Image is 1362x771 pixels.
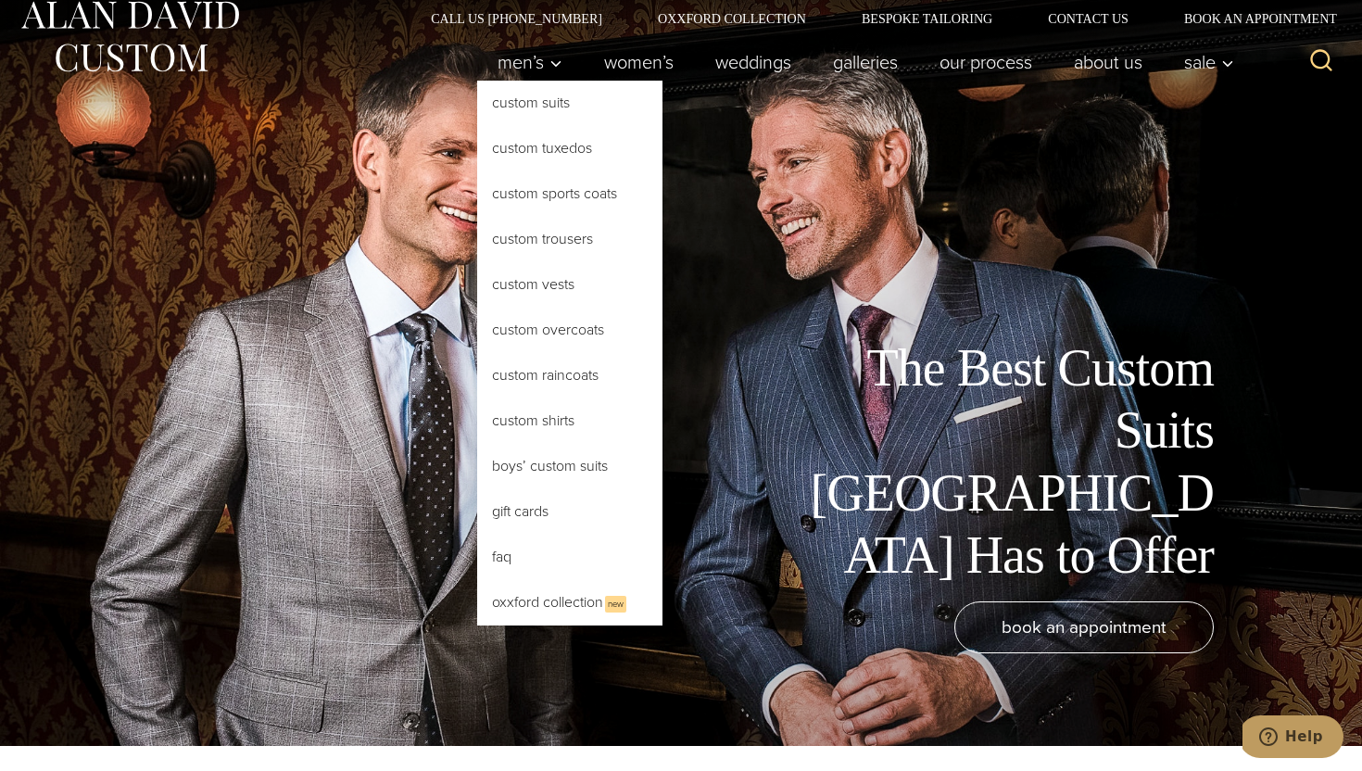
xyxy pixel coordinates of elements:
a: Custom Shirts [477,398,662,443]
a: Contact Us [1020,12,1156,25]
a: Custom Trousers [477,217,662,261]
a: Custom Overcoats [477,308,662,352]
nav: Primary Navigation [477,44,1244,81]
button: Men’s sub menu toggle [477,44,584,81]
a: About Us [1053,44,1164,81]
button: View Search Form [1299,40,1343,84]
nav: Secondary Navigation [403,12,1343,25]
span: New [605,596,626,613]
a: Custom Suits [477,81,662,125]
a: Custom Vests [477,262,662,307]
button: Sale sub menu toggle [1164,44,1244,81]
a: Call Us [PHONE_NUMBER] [403,12,630,25]
a: FAQ [477,535,662,579]
a: Gift Cards [477,489,662,534]
a: Bespoke Tailoring [834,12,1020,25]
h1: The Best Custom Suits [GEOGRAPHIC_DATA] Has to Offer [797,337,1214,587]
a: weddings [695,44,813,81]
a: Our Process [919,44,1053,81]
a: Custom Tuxedos [477,126,662,171]
a: Custom Raincoats [477,353,662,398]
a: Custom Sports Coats [477,171,662,216]
a: Galleries [813,44,919,81]
a: book an appointment [954,601,1214,653]
span: book an appointment [1002,613,1167,640]
a: Oxxford CollectionNew [477,580,662,626]
a: Boys’ Custom Suits [477,444,662,488]
a: Women’s [584,44,695,81]
a: Book an Appointment [1156,12,1343,25]
iframe: Opens a widget where you can chat to one of our agents [1242,715,1343,762]
a: Oxxford Collection [630,12,834,25]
